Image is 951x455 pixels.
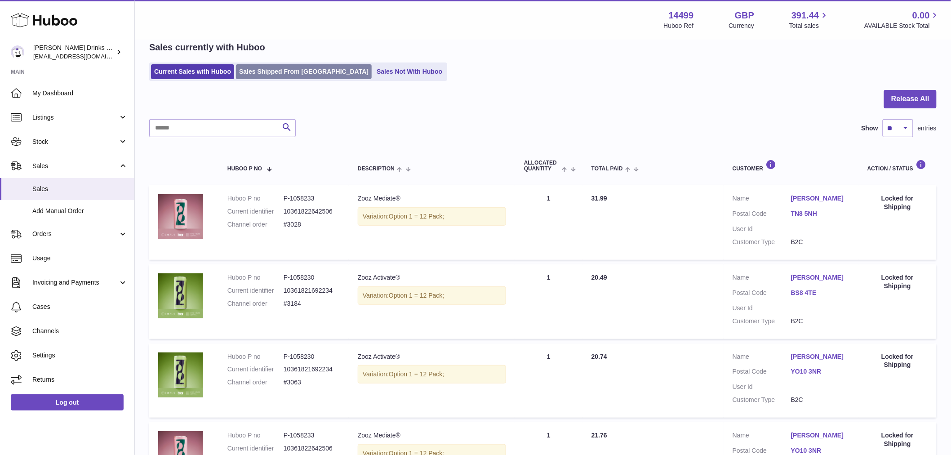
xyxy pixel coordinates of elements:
[591,166,623,172] span: Total paid
[791,317,849,326] dd: B2C
[358,166,395,172] span: Description
[791,273,849,282] a: [PERSON_NAME]
[284,431,340,440] dd: P-1058233
[864,22,940,30] span: AVAILABLE Stock Total
[32,185,128,193] span: Sales
[669,9,694,22] strong: 14499
[733,225,791,233] dt: User Id
[591,432,607,439] span: 21.76
[227,273,284,282] dt: Huboo P no
[591,353,607,360] span: 20.74
[733,396,791,404] dt: Customer Type
[884,90,937,108] button: Release All
[284,273,340,282] dd: P-1058230
[358,352,506,361] div: Zooz Activate®
[791,367,849,376] a: YO10 3NR
[358,273,506,282] div: Zooz Activate®
[862,124,878,133] label: Show
[733,273,791,284] dt: Name
[227,365,284,374] dt: Current identifier
[284,207,340,216] dd: 10361822642506
[373,64,445,79] a: Sales Not With Huboo
[789,9,829,30] a: 391.44 Total sales
[524,160,560,172] span: ALLOCATED Quantity
[791,431,849,440] a: [PERSON_NAME]
[867,273,928,290] div: Locked for Shipping
[158,273,203,318] img: ACTIVATE_1_9d49eb03-ef52-4e5c-b688-9860ae38d943.png
[32,254,128,263] span: Usage
[733,383,791,391] dt: User Id
[33,44,114,61] div: [PERSON_NAME] Drinks LTD (t/a Zooz)
[284,365,340,374] dd: 10361821692234
[733,238,791,246] dt: Customer Type
[32,89,128,98] span: My Dashboard
[864,9,940,30] a: 0.00 AVAILABLE Stock Total
[733,289,791,299] dt: Postal Code
[284,286,340,295] dd: 10361821692234
[284,299,340,308] dd: #3184
[789,22,829,30] span: Total sales
[733,194,791,205] dt: Name
[227,352,284,361] dt: Huboo P no
[591,274,607,281] span: 20.49
[11,45,24,59] img: internalAdmin-14499@internal.huboo.com
[236,64,372,79] a: Sales Shipped From [GEOGRAPHIC_DATA]
[284,444,340,453] dd: 10361822642506
[358,194,506,203] div: Zooz Mediate®
[358,431,506,440] div: Zooz Mediate®
[791,446,849,455] a: YO10 3NR
[227,166,262,172] span: Huboo P no
[791,238,849,246] dd: B2C
[867,352,928,370] div: Locked for Shipping
[918,124,937,133] span: entries
[791,9,819,22] span: 391.44
[32,207,128,215] span: Add Manual Order
[733,304,791,312] dt: User Id
[735,9,754,22] strong: GBP
[227,286,284,295] dt: Current identifier
[733,352,791,363] dt: Name
[227,444,284,453] dt: Current identifier
[158,194,203,239] img: MEDIATE_1_68be7b9d-234d-4eb2-b0ee-639b03038b08.png
[158,352,203,397] img: ACTIVATE_1_9d49eb03-ef52-4e5c-b688-9860ae38d943.png
[149,41,265,54] h2: Sales currently with Huboo
[358,207,506,226] div: Variation:
[791,210,849,218] a: TN8 5NH
[33,53,132,60] span: [EMAIL_ADDRESS][DOMAIN_NAME]
[733,160,849,172] div: Customer
[284,220,340,229] dd: #3028
[284,352,340,361] dd: P-1058230
[515,264,582,339] td: 1
[32,278,118,287] span: Invoicing and Payments
[32,138,118,146] span: Stock
[32,162,118,170] span: Sales
[664,22,694,30] div: Huboo Ref
[11,394,124,410] a: Log out
[867,160,928,172] div: Action / Status
[791,289,849,297] a: BS8 4TE
[867,194,928,211] div: Locked for Shipping
[389,213,444,220] span: Option 1 = 12 Pack;
[515,343,582,418] td: 1
[227,207,284,216] dt: Current identifier
[733,317,791,326] dt: Customer Type
[284,378,340,387] dd: #3063
[227,378,284,387] dt: Channel order
[733,210,791,220] dt: Postal Code
[227,220,284,229] dt: Channel order
[867,431,928,448] div: Locked for Shipping
[729,22,755,30] div: Currency
[591,195,607,202] span: 31.99
[227,194,284,203] dt: Huboo P no
[358,286,506,305] div: Variation:
[791,352,849,361] a: [PERSON_NAME]
[358,365,506,384] div: Variation:
[733,431,791,442] dt: Name
[389,292,444,299] span: Option 1 = 12 Pack;
[151,64,234,79] a: Current Sales with Huboo
[32,113,118,122] span: Listings
[32,375,128,384] span: Returns
[32,303,128,311] span: Cases
[515,185,582,260] td: 1
[32,230,118,238] span: Orders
